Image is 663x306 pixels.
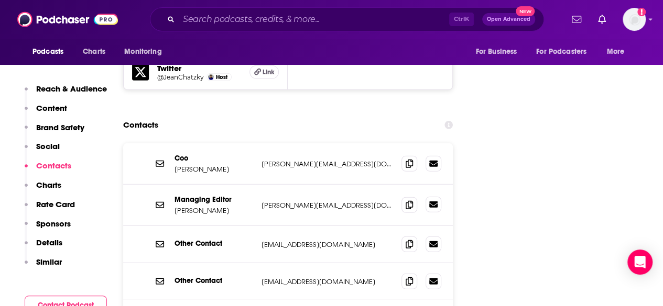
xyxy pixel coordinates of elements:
p: Coo [175,154,253,163]
p: Rate Card [36,199,75,209]
button: open menu [600,42,638,62]
p: Contacts [36,161,71,171]
a: Charts [76,42,112,62]
div: Open Intercom Messenger [627,250,653,275]
p: Brand Safety [36,122,84,132]
p: Similar [36,257,62,267]
span: Charts [83,44,105,59]
a: Show notifications dropdown [568,10,585,28]
button: Details [25,237,62,257]
p: Reach & Audience [36,84,107,94]
span: For Business [475,44,517,59]
button: Charts [25,180,61,199]
p: [PERSON_NAME] [175,165,253,174]
button: open menu [468,42,530,62]
p: Content [36,103,67,113]
button: Contacts [25,161,71,180]
img: Jean Chatzky [208,74,214,80]
p: Managing Editor [175,195,253,204]
button: Rate Card [25,199,75,219]
a: Link [249,65,279,79]
span: Monitoring [124,44,161,59]
button: open menu [25,42,77,62]
span: More [607,44,625,59]
a: @JeanChatzky [157,73,204,81]
span: New [516,6,535,16]
p: [EMAIL_ADDRESS][DOMAIN_NAME] [262,240,393,249]
h5: Twitter [157,63,241,73]
img: User Profile [623,8,646,31]
svg: Add a profile image [637,8,646,16]
p: Charts [36,180,61,190]
button: Brand Safety [25,122,84,142]
p: Other Contact [175,239,253,248]
button: Content [25,103,67,122]
input: Search podcasts, credits, & more... [179,11,449,28]
span: For Podcasters [536,44,586,59]
p: [PERSON_NAME] [175,206,253,215]
h2: Contacts [123,115,158,135]
p: Social [36,141,60,151]
button: Reach & Audience [25,84,107,103]
button: Sponsors [25,219,71,238]
button: Similar [25,257,62,276]
button: open menu [529,42,602,62]
p: Details [36,237,62,247]
p: [PERSON_NAME][EMAIL_ADDRESS][DOMAIN_NAME] [262,201,393,210]
button: Show profile menu [623,8,646,31]
p: [EMAIL_ADDRESS][DOMAIN_NAME] [262,277,393,286]
p: Other Contact [175,276,253,285]
span: Link [263,68,275,76]
p: Sponsors [36,219,71,229]
button: Open AdvancedNew [482,13,535,26]
button: open menu [117,42,175,62]
img: Podchaser - Follow, Share and Rate Podcasts [17,9,118,29]
span: Logged in as emilyjherman [623,8,646,31]
span: Podcasts [32,44,63,59]
span: Ctrl K [449,13,474,26]
p: [PERSON_NAME][EMAIL_ADDRESS][DOMAIN_NAME] [262,160,393,168]
span: Host [216,74,227,81]
a: Show notifications dropdown [594,10,610,28]
span: Open Advanced [487,17,530,22]
div: Search podcasts, credits, & more... [150,7,544,31]
button: Social [25,141,60,161]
